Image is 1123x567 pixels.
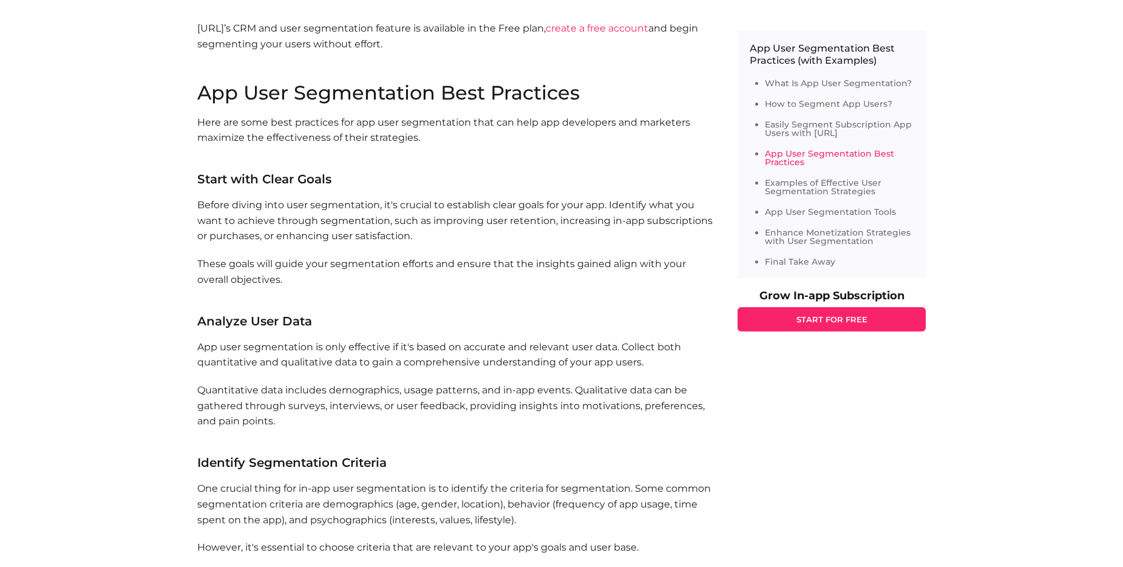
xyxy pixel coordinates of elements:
a: Easily Segment Subscription App Users with [URL] [765,119,912,138]
p: Grow In-app Subscription [738,290,926,301]
a: What Is App User Segmentation? [765,78,912,89]
p: App User Segmentation Best Practices (with Examples) [750,42,914,67]
a: App User Segmentation Tools [765,206,896,217]
p: Here are some best practices for app user segmentation that can help app developers and marketers... [197,115,713,161]
p: App user segmentation is only effective if it's based on accurate and relevant user data. Collect... [197,339,713,370]
p: [URL]’s CRM and user segmentation feature is available in the Free plan, and begin segmenting you... [197,21,713,83]
a: START FOR FREE [738,307,926,331]
h3: Identify Segmentation Criteria [197,457,713,469]
h3: Start with Clear Goals [197,173,713,185]
a: Final Take Away [765,256,835,267]
h3: Analyze User Data [197,315,713,327]
p: Quantitative data includes demographics, usage patterns, and in-app events. Qualitative data can ... [197,382,713,444]
p: Before diving into user segmentation, it's crucial to establish clear goals for your app. Identif... [197,197,713,244]
h2: App User Segmentation Best Practices [197,83,713,103]
p: These goals will guide your segmentation efforts and ensure that the insights gained align with y... [197,256,713,303]
a: Examples of Effective User Segmentation Strategies [765,177,881,197]
p: One crucial thing for in-app user segmentation is to identify the criteria for segmentation. Some... [197,481,713,528]
a: How to Segment App Users? [765,98,892,109]
a: create a free account [546,22,648,34]
a: Enhance Monetization Strategies with User Segmentation [765,227,911,246]
a: App User Segmentation Best Practices [765,148,894,168]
